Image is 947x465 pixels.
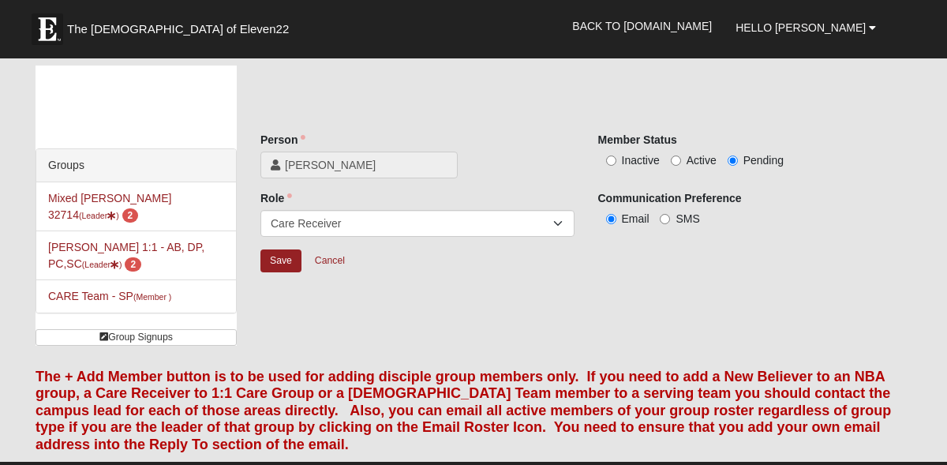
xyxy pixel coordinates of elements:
span: Email [622,212,649,225]
a: Group Signups [36,329,237,346]
a: Hello [PERSON_NAME] [724,8,888,47]
span: Hello [PERSON_NAME] [736,21,866,34]
div: Groups [36,149,236,182]
span: number of pending members [122,208,139,223]
font: The + Add Member button is to be used for adding disciple group members only. If you need to add ... [36,369,891,452]
label: Communication Preference [598,190,742,206]
a: [PERSON_NAME] 1:1 - AB, DP, PC,SC(Leader) 2 [48,241,204,270]
input: Pending [728,156,738,166]
img: Eleven22 logo [32,13,63,45]
span: Pending [743,154,784,167]
a: The [DEMOGRAPHIC_DATA] of Eleven22 [24,6,339,45]
label: Role [260,190,292,206]
span: number of pending members [125,257,141,272]
input: SMS [660,214,670,224]
span: SMS [676,212,699,225]
input: Alt+s [260,249,301,272]
label: Person [260,132,305,148]
span: [PERSON_NAME] [285,157,447,173]
a: Back to [DOMAIN_NAME] [560,6,724,46]
span: The [DEMOGRAPHIC_DATA] of Eleven22 [67,21,289,37]
a: Cancel [305,249,355,273]
input: Active [671,156,681,166]
small: (Leader ) [79,211,119,220]
small: (Leader ) [82,260,122,269]
a: CARE Team - SP(Member ) [48,290,171,302]
a: Mixed [PERSON_NAME] 32714(Leader) 2 [48,192,171,221]
label: Member Status [598,132,677,148]
small: (Member ) [133,292,171,302]
input: Email [606,214,616,224]
span: Inactive [622,154,660,167]
span: Active [687,154,717,167]
input: Inactive [606,156,616,166]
